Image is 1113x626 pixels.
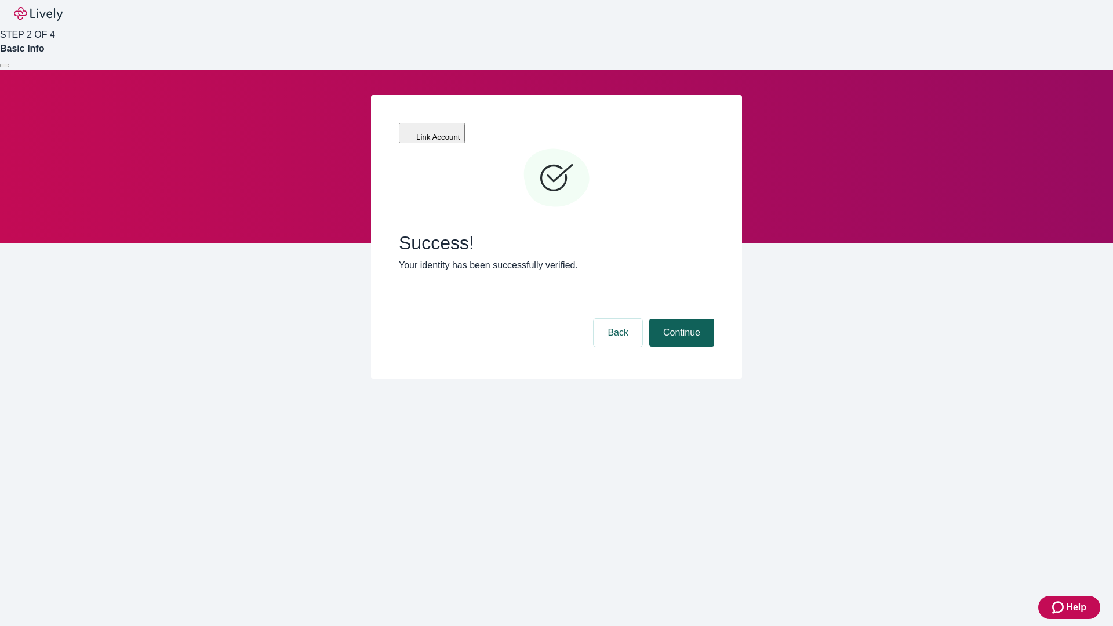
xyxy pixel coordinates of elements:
img: Lively [14,7,63,21]
span: Help [1066,600,1086,614]
p: Your identity has been successfully verified. [399,259,714,272]
svg: Zendesk support icon [1052,600,1066,614]
button: Zendesk support iconHelp [1038,596,1100,619]
span: Success! [399,232,714,254]
svg: Checkmark icon [522,144,591,213]
button: Back [594,319,642,347]
button: Continue [649,319,714,347]
button: Link Account [399,123,465,143]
